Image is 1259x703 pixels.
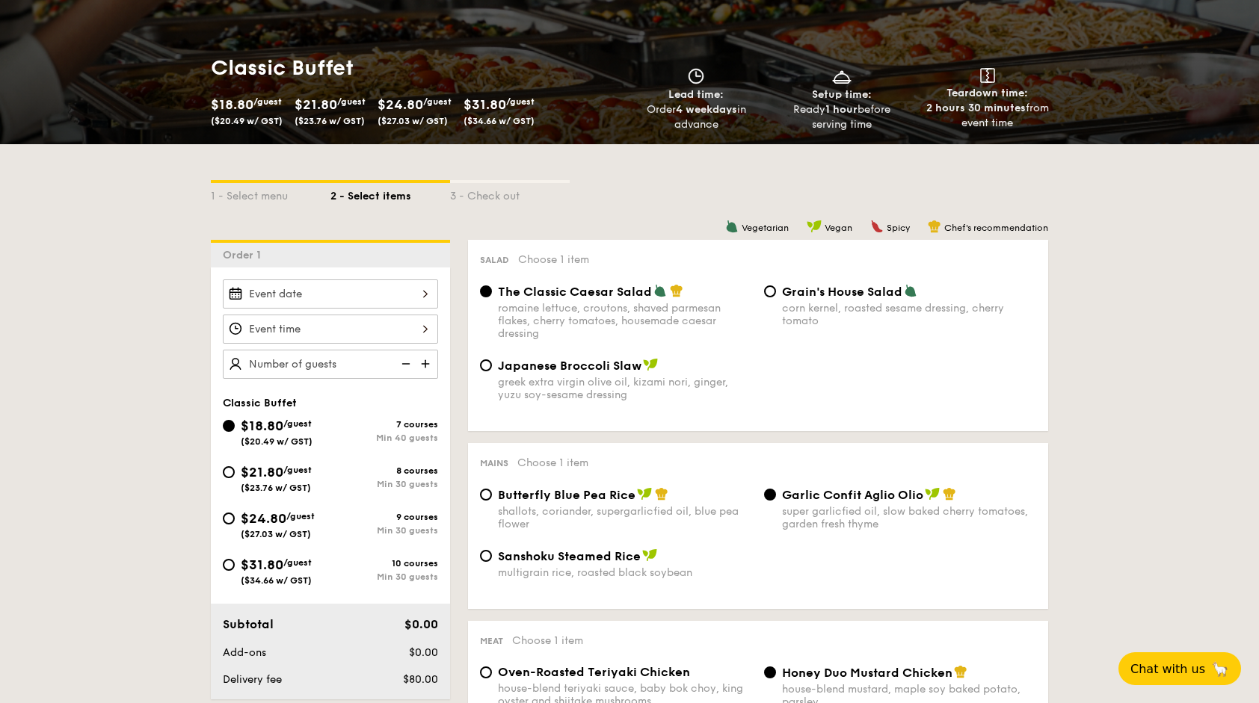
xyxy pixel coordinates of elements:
[498,566,752,579] div: multigrain rice, roasted black soybean
[782,505,1036,530] div: super garlicfied oil, slow baked cherry tomatoes, garden fresh thyme
[283,465,312,475] span: /guest
[831,68,853,84] img: icon-dish.430c3a2e.svg
[241,483,311,493] span: ($23.76 w/ GST)
[643,358,658,371] img: icon-vegan.f8ff3823.svg
[223,279,438,309] input: Event date
[725,220,739,233] img: icon-vegetarian.fe4039eb.svg
[498,285,652,299] span: The Classic Caesar Salad
[943,487,956,501] img: icon-chef-hat.a58ddaea.svg
[223,315,438,344] input: Event time
[498,376,752,401] div: greek extra virgin olive oil, kizami nori, ginger, yuzu soy-sesame dressing
[807,220,822,233] img: icon-vegan.f8ff3823.svg
[223,420,235,432] input: $18.80/guest($20.49 w/ GST)7 coursesMin 40 guests
[480,666,492,678] input: Oven-Roasted Teriyaki Chickenhouse-blend teriyaki sauce, baby bok choy, king oyster and shiitake ...
[223,350,438,379] input: Number of guests
[241,436,313,447] span: ($20.49 w/ GST)
[518,253,589,266] span: Choose 1 item
[211,96,253,113] span: $18.80
[980,68,995,83] img: icon-teardown.65201eee.svg
[223,397,297,409] span: Classic Buffet
[378,96,423,113] span: $24.80
[223,673,282,686] span: Delivery fee
[653,284,667,297] img: icon-vegetarian.fe4039eb.svg
[782,302,1036,327] div: corn kernel, roasted sesame dressing, cherry tomato
[416,350,438,378] img: icon-add.58712e84.svg
[946,87,1028,99] span: Teardown time:
[904,284,917,297] img: icon-vegetarian.fe4039eb.svg
[286,511,315,521] span: /guest
[764,666,776,678] input: Honey Duo Mustard Chickenhouse-blend mustard, maple soy baked potato, parsley
[517,456,588,469] span: Choose 1 item
[223,249,267,261] span: Order 1
[480,359,492,371] input: Japanese Broccoli Slawgreek extra virgin olive oil, kizami nori, ginger, yuzu soy-sesame dressing
[498,488,635,502] span: Butterfly Blue Pea Rice
[330,512,438,522] div: 9 courses
[241,418,283,434] span: $18.80
[295,116,365,126] span: ($23.76 w/ GST)
[295,96,337,113] span: $21.80
[506,96,535,107] span: /guest
[498,665,690,679] span: Oven-Roasted Teriyaki Chicken
[241,575,312,586] span: ($34.66 w/ GST)
[480,285,492,297] input: The Classic Caesar Saladromaine lettuce, croutons, shaved parmesan flakes, cherry tomatoes, house...
[404,617,438,631] span: $0.00
[668,88,724,101] span: Lead time:
[480,489,492,501] input: Butterfly Blue Pea Riceshallots, coriander, supergarlicfied oil, blue pea flower
[1130,662,1205,676] span: Chat with us
[480,255,509,265] span: Salad
[944,223,1048,233] span: Chef's recommendation
[928,220,941,233] img: icon-chef-hat.a58ddaea.svg
[1118,652,1241,685] button: Chat with us🦙
[450,183,570,204] div: 3 - Check out
[330,465,438,476] div: 8 courses
[764,285,776,297] input: Grain's House Saladcorn kernel, roasted sesame dressing, cherry tomato
[211,55,624,81] h1: Classic Buffet
[223,559,235,571] input: $31.80/guest($34.66 w/ GST)10 coursesMin 30 guests
[870,220,884,233] img: icon-spicy.37a8142b.svg
[480,458,508,468] span: Mains
[241,557,283,573] span: $31.80
[403,673,438,686] span: $80.00
[423,96,452,107] span: /guest
[782,488,923,502] span: Garlic Confit Aglio Olio
[498,302,752,340] div: romaine lettuce, croutons, shaved parmesan flakes, cherry tomatoes, housemade caesar dressing
[925,487,940,501] img: icon-vegan.f8ff3823.svg
[223,617,274,631] span: Subtotal
[926,102,1026,114] strong: 2 hours 30 minutes
[498,359,641,373] span: Japanese Broccoli Slaw
[825,223,852,233] span: Vegan
[464,96,506,113] span: $31.80
[283,418,312,429] span: /guest
[330,572,438,582] div: Min 30 guests
[655,487,668,501] img: icon-chef-hat.a58ddaea.svg
[409,646,438,659] span: $0.00
[330,525,438,536] div: Min 30 guests
[378,116,448,126] span: ($27.03 w/ GST)
[223,512,235,524] input: $24.80/guest($27.03 w/ GST)9 coursesMin 30 guests
[954,665,967,678] img: icon-chef-hat.a58ddaea.svg
[464,116,535,126] span: ($34.66 w/ GST)
[629,102,763,132] div: Order in advance
[685,68,707,84] img: icon-clock.2db775ea.svg
[241,510,286,527] span: $24.80
[764,489,776,501] input: Garlic Confit Aglio Oliosuper garlicfied oil, slow baked cherry tomatoes, garden fresh thyme
[211,183,330,204] div: 1 - Select menu
[887,223,910,233] span: Spicy
[241,464,283,480] span: $21.80
[782,666,952,680] span: Honey Duo Mustard Chicken
[223,646,266,659] span: Add-ons
[253,96,282,107] span: /guest
[642,548,657,562] img: icon-vegan.f8ff3823.svg
[330,183,450,204] div: 2 - Select items
[330,433,438,443] div: Min 40 guests
[393,350,416,378] img: icon-reduce.1d2dbef1.svg
[742,223,789,233] span: Vegetarian
[211,116,283,126] span: ($20.49 w/ GST)
[1211,660,1229,678] span: 🦙
[498,505,752,530] div: shallots, coriander, supergarlicfied oil, blue pea flower
[330,558,438,569] div: 10 courses
[330,479,438,489] div: Min 30 guests
[330,419,438,430] div: 7 courses
[676,103,737,116] strong: 4 weekdays
[670,284,683,297] img: icon-chef-hat.a58ddaea.svg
